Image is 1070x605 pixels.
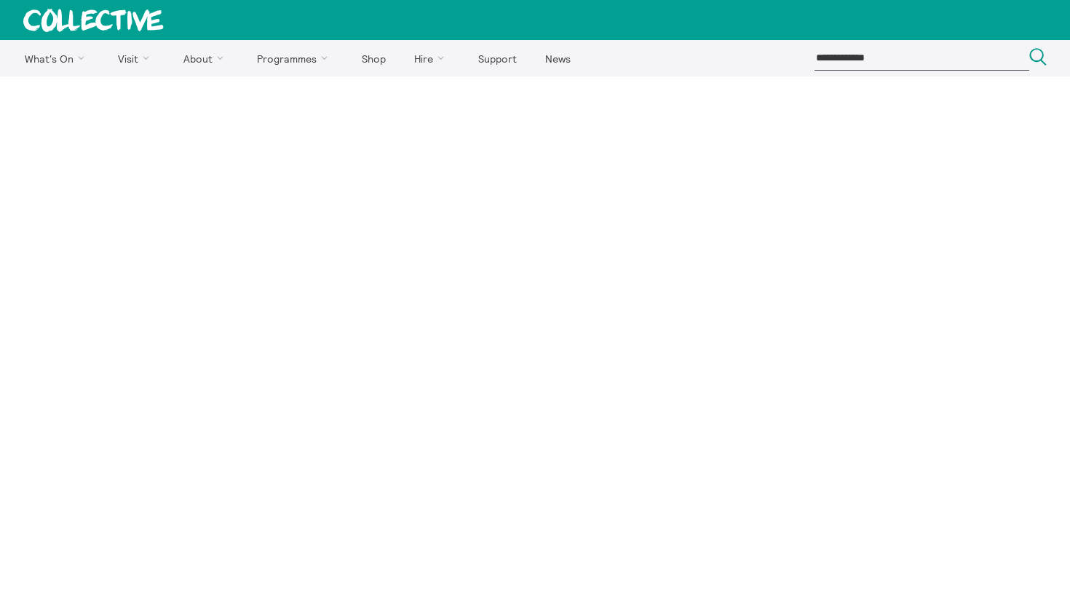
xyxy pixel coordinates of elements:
[245,40,346,76] a: Programmes
[532,40,583,76] a: News
[12,40,103,76] a: What's On
[170,40,242,76] a: About
[349,40,398,76] a: Shop
[402,40,463,76] a: Hire
[465,40,529,76] a: Support
[106,40,168,76] a: Visit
